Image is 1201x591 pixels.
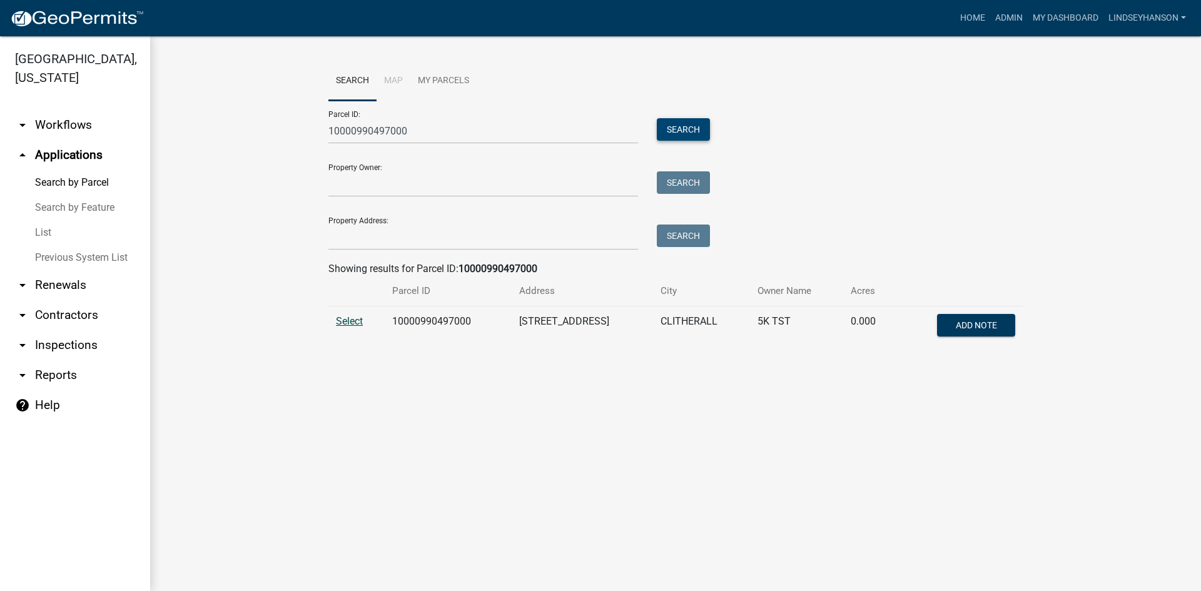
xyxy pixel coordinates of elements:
i: arrow_drop_down [15,338,30,353]
a: Lindseyhanson [1103,6,1191,30]
button: Add Note [937,314,1015,336]
td: 0.000 [843,306,897,348]
a: Home [955,6,990,30]
th: Acres [843,276,897,306]
a: My Dashboard [1028,6,1103,30]
i: arrow_drop_down [15,368,30,383]
i: arrow_drop_down [15,278,30,293]
th: Address [512,276,654,306]
i: arrow_drop_down [15,308,30,323]
td: 10000990497000 [385,306,511,348]
a: Select [336,315,363,327]
a: Admin [990,6,1028,30]
th: City [653,276,750,306]
i: arrow_drop_up [15,148,30,163]
div: Showing results for Parcel ID: [328,261,1023,276]
button: Search [657,225,710,247]
button: Search [657,118,710,141]
td: [STREET_ADDRESS] [512,306,654,348]
th: Parcel ID [385,276,511,306]
td: CLITHERALL [653,306,750,348]
button: Search [657,171,710,194]
td: 5K TST [750,306,843,348]
span: Add Note [955,320,996,330]
a: My Parcels [410,61,477,101]
i: help [15,398,30,413]
a: Search [328,61,377,101]
strong: 10000990497000 [459,263,537,275]
th: Owner Name [750,276,843,306]
i: arrow_drop_down [15,118,30,133]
